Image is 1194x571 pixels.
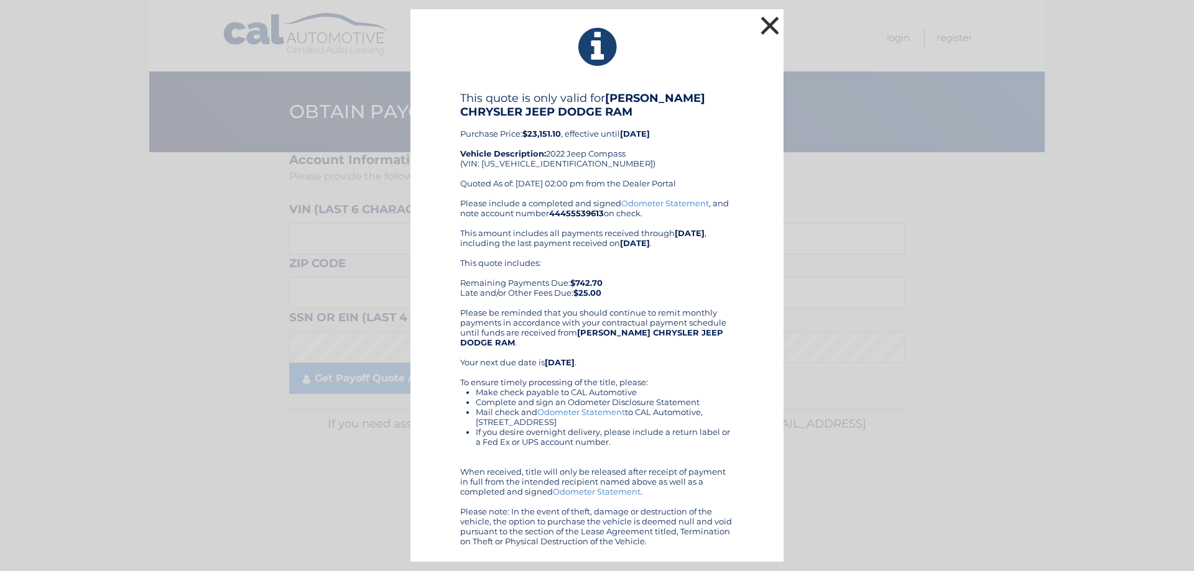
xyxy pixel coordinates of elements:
div: Please include a completed and signed , and note account number on check. This amount includes al... [460,198,734,546]
button: × [757,13,782,38]
b: [DATE] [620,129,650,139]
b: [DATE] [545,357,575,367]
li: If you desire overnight delivery, please include a return label or a Fed Ex or UPS account number. [476,427,734,447]
h4: This quote is only valid for [460,91,734,119]
b: $742.70 [570,278,603,288]
li: Make check payable to CAL Automotive [476,387,734,397]
strong: Vehicle Description: [460,148,546,158]
a: Odometer Statement [537,407,625,417]
li: Mail check and to CAL Automotive, [STREET_ADDRESS] [476,407,734,427]
b: [PERSON_NAME] CHRYSLER JEEP DODGE RAM [460,327,723,347]
div: Purchase Price: , effective until 2022 Jeep Compass (VIN: [US_VEHICLE_IDENTIFICATION_NUMBER]) Quo... [460,91,734,198]
b: $23,151.10 [522,129,561,139]
li: Complete and sign an Odometer Disclosure Statement [476,397,734,407]
a: Odometer Statement [553,486,641,496]
div: This quote includes: Remaining Payments Due: Late and/or Other Fees Due: [460,258,734,298]
b: $25.00 [573,288,601,298]
b: [DATE] [620,238,650,248]
b: 44455539613 [549,208,604,218]
b: [DATE] [675,228,705,238]
a: Odometer Statement [621,198,709,208]
b: [PERSON_NAME] CHRYSLER JEEP DODGE RAM [460,91,705,119]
